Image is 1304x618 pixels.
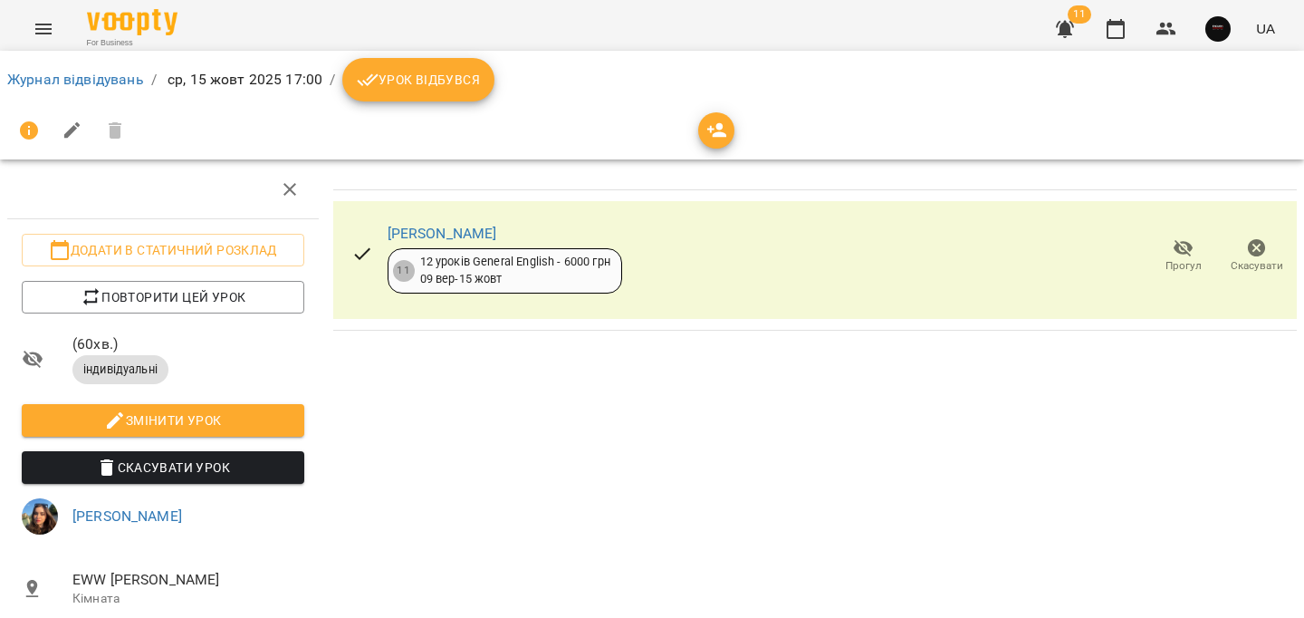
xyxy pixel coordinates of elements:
[22,451,304,484] button: Скасувати Урок
[1068,5,1091,24] span: 11
[151,69,157,91] li: /
[342,58,494,101] button: Урок відбувся
[1256,19,1275,38] span: UA
[393,260,415,282] div: 11
[420,254,610,287] div: 12 уроків General English - 6000 грн 09 вер - 15 жовт
[36,239,290,261] span: Додати в статичний розклад
[164,69,322,91] p: ср, 15 жовт 2025 17:00
[1146,231,1220,282] button: Прогул
[72,569,304,591] span: EWW [PERSON_NAME]
[72,333,304,355] span: ( 60 хв. )
[7,58,1297,101] nav: breadcrumb
[388,225,497,242] a: [PERSON_NAME]
[1220,231,1293,282] button: Скасувати
[1231,258,1283,274] span: Скасувати
[22,281,304,314] button: Повторити цей урок
[36,286,290,308] span: Повторити цей урок
[357,69,480,91] span: Урок відбувся
[22,234,304,266] button: Додати в статичний розклад
[22,404,304,437] button: Змінити урок
[330,69,335,91] li: /
[72,507,182,525] a: [PERSON_NAME]
[22,498,58,535] img: 11d839d777b43516e4e2c1a6df0945d0.jpeg
[72,362,168,378] span: індивідуальні
[1205,16,1231,42] img: 5eed76f7bd5af536b626cea829a37ad3.jpg
[1249,12,1282,45] button: UA
[1165,258,1202,274] span: Прогул
[7,71,144,88] a: Журнал відвідувань
[87,9,177,35] img: Voopty Logo
[72,590,304,608] p: Кімната
[87,37,177,49] span: For Business
[22,7,65,51] button: Menu
[36,410,290,431] span: Змінити урок
[36,457,290,478] span: Скасувати Урок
